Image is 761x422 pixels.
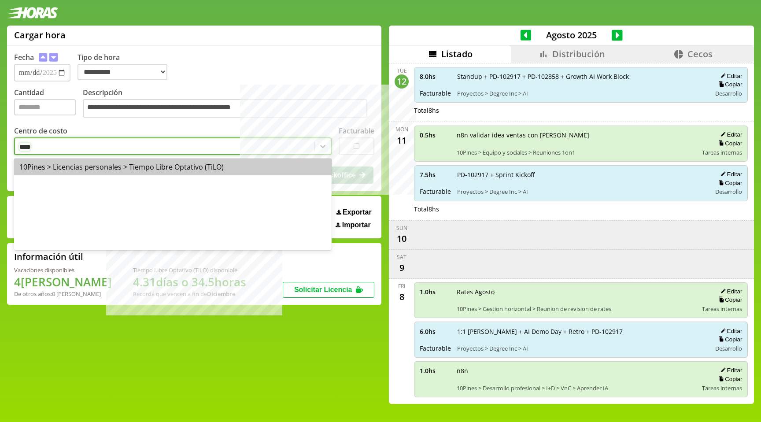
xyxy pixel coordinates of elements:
span: 10Pines > Equipo y sociales > Reuniones 1on1 [457,148,696,156]
div: 10 [395,232,409,246]
button: Editar [718,366,742,374]
div: 11 [395,133,409,147]
span: Cecos [687,48,713,60]
h1: Cargar hora [14,29,66,41]
span: Standup + PD-102917 + PD-102858 + Growth AI Work Block [457,72,705,81]
span: 6.0 hs [420,327,451,336]
button: Copiar [716,81,742,88]
h1: 4 [PERSON_NAME] [14,274,112,290]
span: Proyectos > Degree Inc > AI [457,89,705,97]
span: 10Pines > Desarrollo profesional > I+D > VnC > Aprender IA [457,384,696,392]
div: Fri [398,282,405,290]
span: Desarrollo [715,89,742,97]
button: Solicitar Licencia [283,282,374,298]
span: Solicitar Licencia [294,286,352,293]
span: Tareas internas [702,148,742,156]
span: Desarrollo [715,188,742,196]
span: Facturable [420,187,451,196]
div: Total 8 hs [414,106,748,115]
div: Total 8 hs [414,401,748,409]
div: Tue [397,67,407,74]
span: 1:1 [PERSON_NAME] + AI Demo Day + Retro + PD-102917 [457,327,705,336]
span: Tareas internas [702,305,742,313]
label: Fecha [14,52,34,62]
span: Exportar [343,208,372,216]
button: Editar [718,131,742,138]
textarea: Descripción [83,99,367,118]
div: Sun [396,224,407,232]
div: Vacaciones disponibles [14,266,112,274]
div: Total 8 hs [414,205,748,213]
b: Diciembre [207,290,235,298]
label: Cantidad [14,88,83,120]
span: 1.0 hs [420,366,451,375]
span: Desarrollo [715,344,742,352]
input: Cantidad [14,99,76,115]
span: Rates Agosto [457,288,696,296]
span: Tareas internas [702,384,742,392]
span: Listado [441,48,473,60]
span: 1.0 hs [420,288,451,296]
span: n8n validar idea ventas con [PERSON_NAME] [457,131,696,139]
select: Tipo de hora [78,64,167,80]
label: Descripción [83,88,374,120]
span: Facturable [420,344,451,352]
span: Proyectos > Degree Inc > AI [457,188,705,196]
span: 10Pines > Gestion horizontal > Reunion de revision de rates [457,305,696,313]
h2: Información útil [14,251,83,263]
button: Editar [718,288,742,295]
label: Facturable [339,126,374,136]
span: Importar [342,221,371,229]
button: Editar [718,327,742,335]
div: 10Pines > Licencias personales > Tiempo Libre Optativo (TiLO) [14,159,332,175]
span: Facturable [420,89,451,97]
div: Mon [395,126,408,133]
img: logotipo [7,7,58,19]
div: De otros años: 0 [PERSON_NAME] [14,290,112,298]
span: 7.5 hs [420,170,451,179]
span: 8.0 hs [420,72,451,81]
button: Copiar [716,375,742,383]
button: Copiar [716,296,742,304]
label: Tipo de hora [78,52,174,81]
button: Editar [718,72,742,80]
div: Tiempo Libre Optativo (TiLO) disponible [133,266,246,274]
div: 12 [395,74,409,89]
div: 8 [395,290,409,304]
button: Copiar [716,336,742,343]
span: Proyectos > Degree Inc > AI [457,344,705,352]
button: Editar [718,170,742,178]
span: Agosto 2025 [531,29,612,41]
span: PD-102917 + Sprint Kickoff [457,170,705,179]
div: Recordá que vencen a fin de [133,290,246,298]
button: Copiar [716,140,742,147]
div: Sat [397,253,406,261]
div: 9 [395,261,409,275]
h1: 4.31 días o 34.5 horas [133,274,246,290]
span: Distribución [552,48,605,60]
button: Exportar [334,208,374,217]
button: Copiar [716,179,742,187]
span: n8n [457,366,696,375]
span: 0.5 hs [420,131,451,139]
label: Centro de costo [14,126,67,136]
div: scrollable content [389,63,754,403]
